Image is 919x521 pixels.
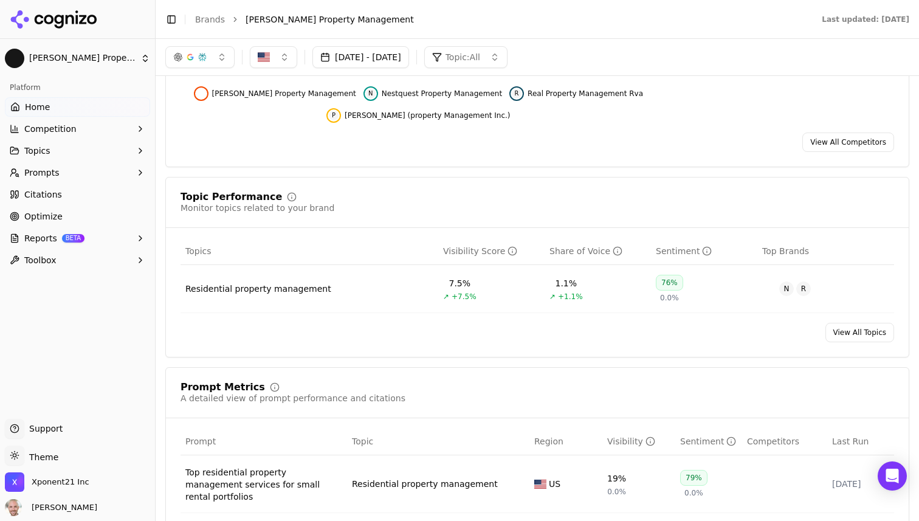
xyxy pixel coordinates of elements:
[796,281,811,296] span: R
[25,101,50,113] span: Home
[195,15,225,24] a: Brands
[512,89,521,98] span: R
[352,435,373,447] span: Topic
[24,188,62,201] span: Citations
[181,238,894,313] div: Data table
[5,499,97,516] button: Open user button
[656,275,683,291] div: 76%
[534,480,546,489] img: US flag
[5,141,150,160] button: Topics
[24,210,63,223] span: Optimize
[352,478,498,490] a: Residential property management
[185,245,212,257] span: Topics
[660,293,679,303] span: 0.0%
[24,167,60,179] span: Prompts
[825,323,894,342] a: View All Topics
[32,477,89,488] span: Xponent21 Inc
[62,234,84,243] span: BETA
[556,277,577,289] div: 1.1%
[181,382,265,392] div: Prompt Metrics
[832,478,889,490] div: [DATE]
[549,292,556,302] span: ↗
[509,86,643,101] button: Hide real property management rva data
[607,435,655,447] div: Visibility
[5,97,150,117] a: Home
[185,283,331,295] a: Residential property management
[181,428,347,455] th: Prompt
[832,435,869,447] span: Last Run
[347,428,529,455] th: Topic
[181,202,334,214] div: Monitor topics related to your brand
[195,13,797,26] nav: breadcrumb
[607,487,626,497] span: 0.0%
[757,238,894,265] th: Top Brands
[181,392,405,404] div: A detailed view of prompt performance and citations
[446,51,480,63] span: Topic: All
[5,472,89,492] button: Open organization switcher
[181,238,438,265] th: Topics
[5,185,150,204] a: Citations
[326,108,510,123] button: Hide pmi richmond (property management inc.) data
[827,428,894,455] th: Last Run
[24,145,50,157] span: Topics
[24,254,57,266] span: Toolbox
[656,245,712,257] div: Sentiment
[558,292,583,302] span: +1.1%
[549,478,560,490] span: US
[181,192,282,202] div: Topic Performance
[452,292,477,302] span: +7.5%
[196,89,206,98] img: byrd property management
[762,245,809,257] span: Top Brands
[194,86,356,101] button: Hide byrd property management data
[5,472,24,492] img: Xponent21 Inc
[5,163,150,182] button: Prompts
[534,435,563,447] span: Region
[185,466,342,503] a: Top residential property management services for small rental portfolios
[24,423,63,435] span: Support
[545,238,651,265] th: shareOfVoice
[747,435,799,447] span: Competitors
[443,245,517,257] div: Visibility Score
[366,89,376,98] span: N
[438,238,545,265] th: visibilityScore
[345,111,510,120] span: [PERSON_NAME] (property Management Inc.)
[312,46,409,68] button: [DATE] - [DATE]
[24,123,77,135] span: Competition
[607,472,626,485] div: 19%
[24,452,58,462] span: Theme
[246,13,414,26] span: [PERSON_NAME] Property Management
[802,133,894,152] a: View All Competitors
[602,428,675,455] th: brandMentionRate
[762,281,777,296] img: byrd property management
[5,499,22,516] img: Will Melton
[382,89,502,98] span: Nestquest Property Management
[5,229,150,248] button: ReportsBETA
[258,51,270,63] img: United States
[822,15,909,24] div: Last updated: [DATE]
[742,428,827,455] th: Competitors
[5,119,150,139] button: Competition
[878,461,907,491] div: Open Intercom Messenger
[684,488,703,498] span: 0.0%
[185,435,216,447] span: Prompt
[779,281,794,296] span: N
[27,502,97,513] span: [PERSON_NAME]
[443,292,449,302] span: ↗
[680,435,736,447] div: Sentiment
[651,238,757,265] th: sentiment
[528,89,643,98] span: Real Property Management Rva
[5,250,150,270] button: Toolbox
[29,53,136,64] span: [PERSON_NAME] Property Management
[449,277,471,289] div: 7.5%
[24,232,57,244] span: Reports
[5,78,150,97] div: Platform
[5,49,24,68] img: Byrd Property Management
[529,428,602,455] th: Region
[329,111,339,120] span: P
[675,428,742,455] th: sentiment
[680,470,707,486] div: 79%
[363,86,502,101] button: Hide nestquest property management data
